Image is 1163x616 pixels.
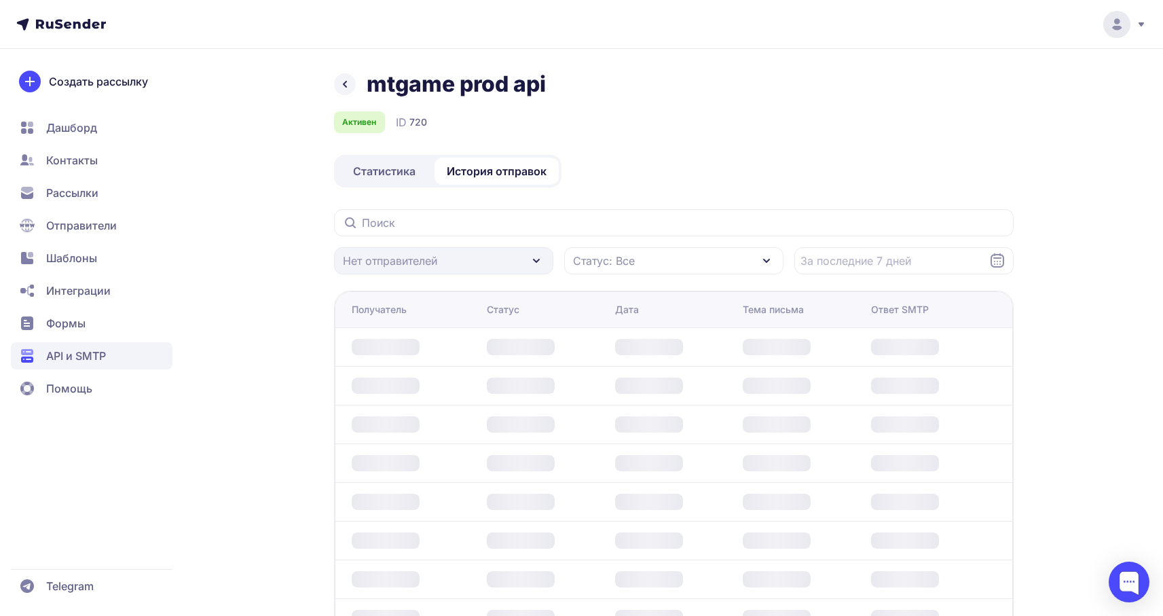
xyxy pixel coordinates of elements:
[743,303,804,316] div: Тема письма
[46,120,97,136] span: Дашборд
[11,573,172,600] a: Telegram
[46,348,106,364] span: API и SMTP
[396,114,427,130] div: ID
[342,117,376,128] span: Активен
[352,303,407,316] div: Получатель
[615,303,639,316] div: Дата
[409,115,427,129] span: 720
[447,163,547,179] span: История отправок
[46,380,92,397] span: Помощь
[46,315,86,331] span: Формы
[46,578,94,594] span: Telegram
[573,253,635,269] span: Статус: Все
[435,158,559,185] a: История отправок
[487,303,519,316] div: Статус
[46,283,111,299] span: Интеграции
[334,209,1014,236] input: Поиск
[871,303,929,316] div: Ответ SMTP
[367,71,546,98] h1: mtgame prod api
[794,247,1014,274] input: Datepicker input
[353,163,416,179] span: Статистика
[49,73,148,90] span: Создать рассылку
[46,152,98,168] span: Контакты
[337,158,432,185] a: Статистика
[46,250,97,266] span: Шаблоны
[46,185,98,201] span: Рассылки
[46,217,117,234] span: Отправители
